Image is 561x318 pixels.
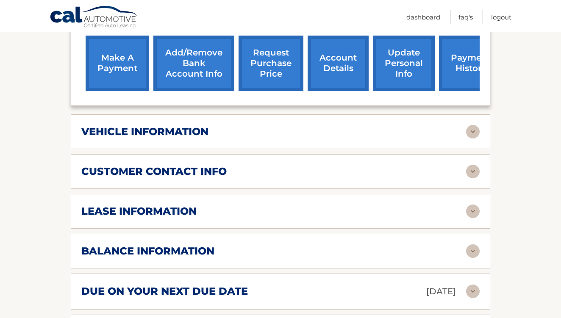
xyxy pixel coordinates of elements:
[439,36,503,91] a: payment history
[81,285,248,298] h2: due on your next due date
[466,125,480,138] img: accordion-rest.svg
[308,36,369,91] a: account details
[81,245,214,257] h2: balance information
[86,36,149,91] a: make a payment
[491,10,511,24] a: Logout
[466,205,480,218] img: accordion-rest.svg
[466,285,480,298] img: accordion-rest.svg
[81,165,227,178] h2: customer contact info
[239,36,303,91] a: request purchase price
[373,36,435,91] a: update personal info
[426,284,456,299] p: [DATE]
[406,10,440,24] a: Dashboard
[458,10,473,24] a: FAQ's
[466,244,480,258] img: accordion-rest.svg
[153,36,234,91] a: Add/Remove bank account info
[50,6,139,30] a: Cal Automotive
[81,125,208,138] h2: vehicle information
[466,165,480,178] img: accordion-rest.svg
[81,205,197,218] h2: lease information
